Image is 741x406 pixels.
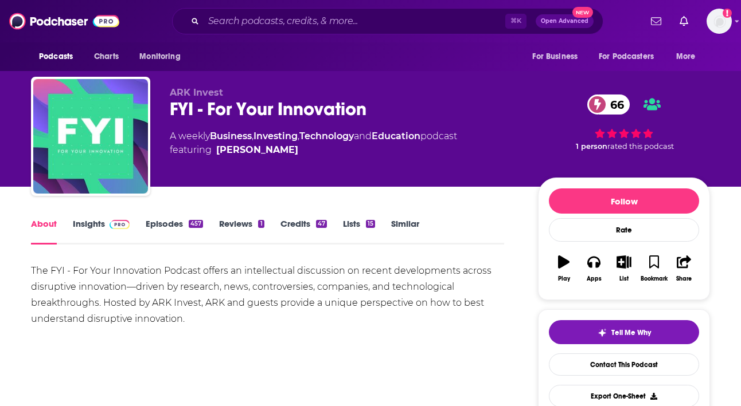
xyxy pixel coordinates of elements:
button: Open AdvancedNew [536,14,594,28]
input: Search podcasts, credits, & more... [204,12,505,30]
img: User Profile [707,9,732,34]
a: InsightsPodchaser Pro [73,218,130,245]
button: tell me why sparkleTell Me Why [549,320,699,344]
div: 1 [258,220,264,228]
img: Podchaser Pro [110,220,130,229]
button: open menu [668,46,710,68]
div: Share [676,275,692,282]
a: Reviews1 [219,218,264,245]
span: Tell Me Why [611,328,651,337]
span: For Business [532,49,578,65]
a: Business [210,131,252,141]
div: 66 1 personrated this podcast [538,87,710,158]
span: Logged in as Marketing09 [707,9,732,34]
button: Share [669,248,699,289]
button: Apps [579,248,609,289]
img: Podchaser - Follow, Share and Rate Podcasts [9,10,119,32]
div: 457 [189,220,203,228]
div: 15 [366,220,375,228]
a: Charts [87,46,126,68]
div: 47 [316,220,327,228]
span: 66 [599,94,630,115]
div: Search podcasts, credits, & more... [172,8,603,34]
button: open menu [31,46,88,68]
a: Lists15 [343,218,375,245]
span: Podcasts [39,49,73,65]
span: Monitoring [139,49,180,65]
div: Bookmark [641,275,668,282]
a: 66 [587,94,630,115]
span: ARK Invest [170,87,223,98]
span: Open Advanced [541,18,588,24]
a: Similar [391,218,419,245]
span: 1 person [576,142,607,151]
img: FYI - For Your Innovation [33,79,148,194]
div: The FYI - For Your Innovation Podcast offers an intellectual discussion on recent developments ac... [31,263,504,327]
span: Charts [94,49,119,65]
div: List [619,275,629,282]
button: Show profile menu [707,9,732,34]
a: Technology [299,131,354,141]
svg: Add a profile image [723,9,732,18]
button: Bookmark [639,248,669,289]
button: Follow [549,188,699,214]
div: Play [558,275,570,282]
button: Play [549,248,579,289]
button: List [609,248,639,289]
a: Show notifications dropdown [646,11,666,31]
a: Contact This Podcast [549,353,699,376]
img: tell me why sparkle [598,328,607,337]
span: featuring [170,143,457,157]
button: open menu [524,46,592,68]
div: Apps [587,275,602,282]
div: Rate [549,218,699,242]
span: More [676,49,696,65]
span: For Podcasters [599,49,654,65]
span: rated this podcast [607,142,674,151]
button: open menu [131,46,195,68]
button: open menu [591,46,670,68]
div: A weekly podcast [170,129,457,157]
a: Investing [253,131,298,141]
a: [PERSON_NAME] [216,143,298,157]
span: , [252,131,253,141]
span: and [354,131,372,141]
span: ⌘ K [505,14,526,29]
span: New [572,7,593,18]
a: Show notifications dropdown [675,11,693,31]
a: Education [372,131,420,141]
a: About [31,218,57,245]
span: , [298,131,299,141]
a: Credits47 [280,218,327,245]
a: Episodes457 [146,218,203,245]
